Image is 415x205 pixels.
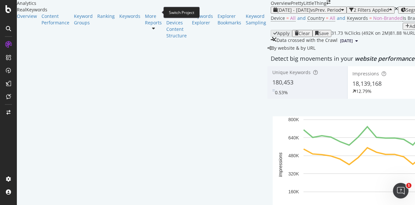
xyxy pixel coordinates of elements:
[275,89,288,96] div: 0.53%
[277,31,290,36] div: Apply
[218,13,241,26] a: Explorer Bookmarks
[163,7,200,18] div: Switch Project
[271,6,347,14] button: [DATE] - [DATE]vsPrev. Period
[271,30,292,37] button: Apply
[313,30,331,37] button: Save
[277,37,338,45] div: Data crossed with the Crawl
[267,45,315,51] div: legacy label
[272,89,275,91] img: Equal
[352,70,379,77] span: Impressions
[292,30,313,37] button: Clear
[347,6,395,14] button: 2 Filters Applied
[271,15,285,21] span: Device
[319,31,329,36] div: Save
[373,15,403,21] span: Non-Branded
[17,13,37,19] a: Overview
[97,13,115,19] a: Ranking
[352,80,382,87] span: 18,139,168
[369,15,372,21] span: =
[166,19,187,26] a: Devices
[395,6,398,11] div: times
[278,152,283,177] text: Impressions
[166,26,187,32] a: Content
[286,15,289,21] span: =
[272,69,311,75] span: Unique Keywords
[330,15,335,21] span: All
[41,13,69,26] a: Content Performance
[406,183,411,188] span: 1
[288,153,299,158] text: 480K
[288,135,299,140] text: 640K
[288,171,299,176] text: 320K
[277,7,311,13] span: [DATE] - [DATE]
[326,15,328,21] span: =
[338,37,361,45] button: [DATE]
[299,31,310,36] div: Clear
[145,13,162,26] a: More Reports
[192,13,213,26] a: Keywords Explorer
[74,13,93,26] a: Keyword Groups
[347,15,368,21] span: Keywords
[356,88,372,95] div: 12.79%
[297,15,306,21] span: and
[337,15,345,21] span: and
[246,13,266,26] a: Keyword Sampling
[307,15,325,21] span: Country
[17,6,271,13] div: RealKeywords
[290,15,296,21] span: All
[119,13,140,19] a: Keywords
[331,30,390,37] div: 31.73 % Clicks ( 492K on 2M )
[271,45,315,51] span: By website & by URL
[355,55,414,62] span: website performance
[166,32,187,39] a: Structure
[272,78,293,86] span: 180,453
[340,38,353,44] span: 2023 Sep. 8th
[288,189,299,194] text: 160K
[354,7,389,13] div: 2 Filters Applied
[311,7,341,13] span: vs Prev. Period
[288,117,299,122] text: 800K
[393,183,409,199] iframe: Intercom live chat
